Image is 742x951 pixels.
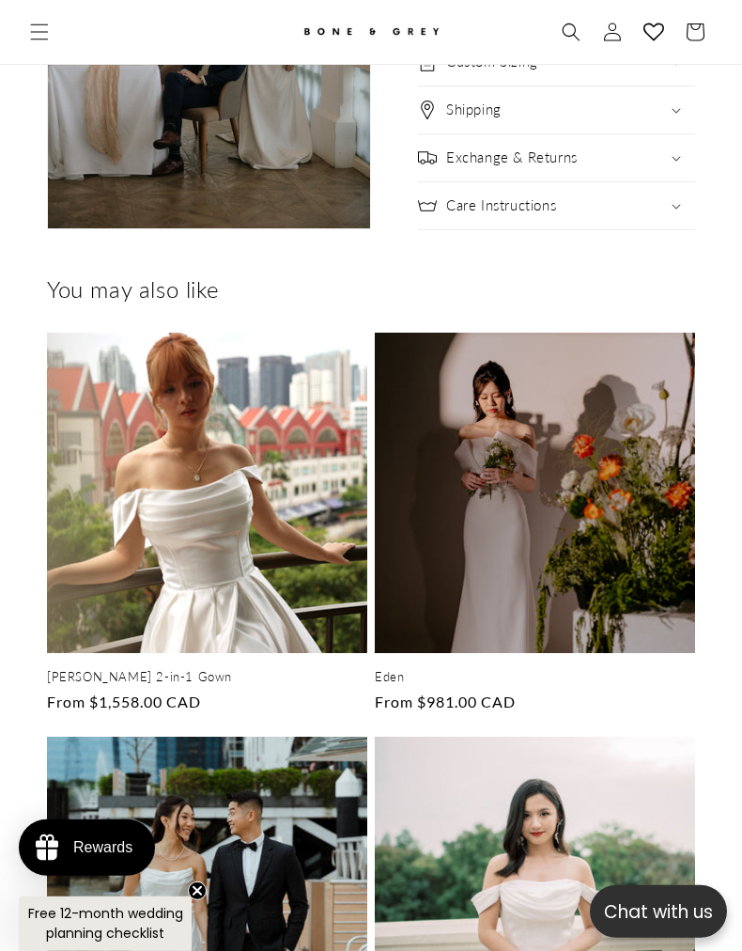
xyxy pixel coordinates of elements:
summary: Menu [19,11,60,53]
span: Free 12-month wedding planning checklist [28,904,183,943]
a: [PERSON_NAME] 2-in-1 Gown [47,669,367,685]
button: Open chatbox [590,885,727,938]
a: Bone and Grey Bridal [271,9,472,55]
a: Eden [375,669,695,685]
h2: Shipping [446,100,502,118]
summary: Exchange & Returns [418,133,695,180]
a: Write a review [125,107,208,122]
summary: Care Instructions [418,181,695,228]
h2: Exchange & Returns [446,148,578,166]
button: Write a review [523,28,648,60]
summary: Search [550,11,592,53]
div: Free 12-month wedding planning checklistClose teaser [19,896,192,951]
summary: Shipping [418,86,695,133]
button: Close teaser [188,881,207,900]
h2: You may also like [47,274,695,304]
div: Rewards [73,839,132,856]
img: Bone and Grey Bridal [301,17,441,48]
h2: Care Instructions [446,195,556,214]
p: Chat with us [590,898,727,926]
